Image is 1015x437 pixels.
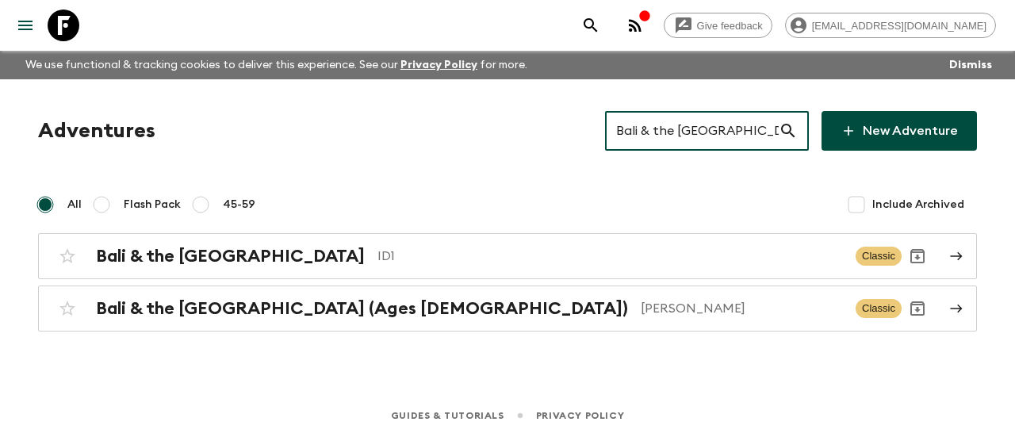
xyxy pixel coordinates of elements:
h2: Bali & the [GEOGRAPHIC_DATA] (Ages [DEMOGRAPHIC_DATA]) [96,298,628,319]
span: Give feedback [688,20,772,32]
button: Dismiss [945,54,996,76]
span: Classic [856,247,902,266]
span: 45-59 [223,197,255,213]
p: ID1 [377,247,843,266]
a: Privacy Policy [536,407,624,424]
span: All [67,197,82,213]
p: We use functional & tracking cookies to deliver this experience. See our for more. [19,51,534,79]
button: search adventures [575,10,607,41]
span: [EMAIL_ADDRESS][DOMAIN_NAME] [803,20,995,32]
input: e.g. AR1, Argentina [605,109,779,153]
span: Include Archived [872,197,964,213]
button: menu [10,10,41,41]
h2: Bali & the [GEOGRAPHIC_DATA] [96,246,365,266]
div: [EMAIL_ADDRESS][DOMAIN_NAME] [785,13,996,38]
a: Give feedback [664,13,772,38]
button: Archive [902,240,933,272]
button: Archive [902,293,933,324]
a: Bali & the [GEOGRAPHIC_DATA]ID1ClassicArchive [38,233,977,279]
h1: Adventures [38,115,155,147]
a: New Adventure [822,111,977,151]
span: Flash Pack [124,197,181,213]
a: Privacy Policy [400,59,477,71]
p: [PERSON_NAME] [641,299,843,318]
a: Bali & the [GEOGRAPHIC_DATA] (Ages [DEMOGRAPHIC_DATA])[PERSON_NAME]ClassicArchive [38,286,977,332]
a: Guides & Tutorials [391,407,504,424]
span: Classic [856,299,902,318]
